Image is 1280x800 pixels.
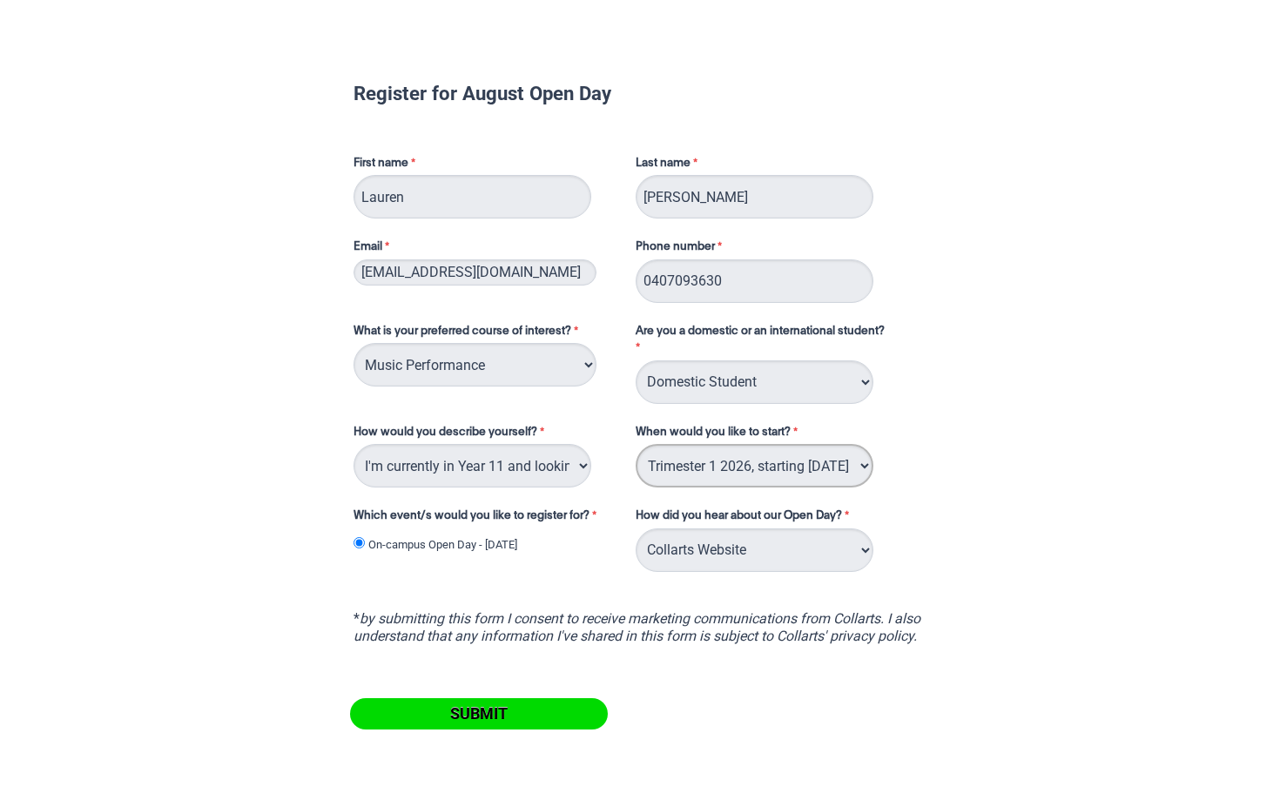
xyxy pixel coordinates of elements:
[368,536,517,554] label: On-campus Open Day - [DATE]
[636,444,873,487] select: When would you like to start?
[354,508,618,528] label: Which event/s would you like to register for?
[636,360,873,404] select: Are you a domestic or an international student?
[354,155,618,176] label: First name
[354,259,596,286] input: Email
[354,343,596,387] select: What is your preferred course of interest?
[636,259,873,303] input: Phone number
[636,175,873,218] input: Last name
[354,610,920,644] i: by submitting this form I consent to receive marketing communications from Collarts. I also under...
[636,508,853,528] label: How did you hear about our Open Day?
[354,444,591,487] select: How would you describe yourself?
[350,698,608,729] input: Submit
[636,528,873,572] select: How did you hear about our Open Day?
[636,326,885,337] span: Are you a domestic or an international student?
[636,239,726,259] label: Phone number
[354,239,618,259] label: Email
[354,175,591,218] input: First name
[636,424,913,445] label: When would you like to start?
[354,424,618,445] label: How would you describe yourself?
[636,155,702,176] label: Last name
[354,323,618,344] label: What is your preferred course of interest?
[354,84,926,102] h1: Register for August Open Day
